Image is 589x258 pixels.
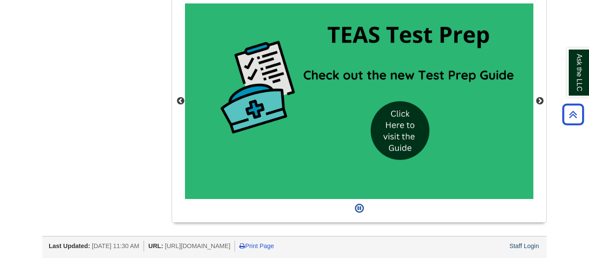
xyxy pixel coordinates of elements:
[536,97,544,106] button: Next
[185,3,533,199] div: This box contains rotating images
[239,242,274,249] a: Print Page
[92,242,139,249] span: [DATE] 11:30 AM
[559,109,587,120] a: Back to Top
[509,242,539,249] a: Staff Login
[49,242,90,249] span: Last Updated:
[165,242,230,249] span: [URL][DOMAIN_NAME]
[176,97,185,106] button: Previous
[148,242,163,249] span: URL:
[239,243,245,249] i: Print Page
[185,3,533,199] img: Check out the new TEAS Test Prep topic guide.
[352,199,367,218] button: Pause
